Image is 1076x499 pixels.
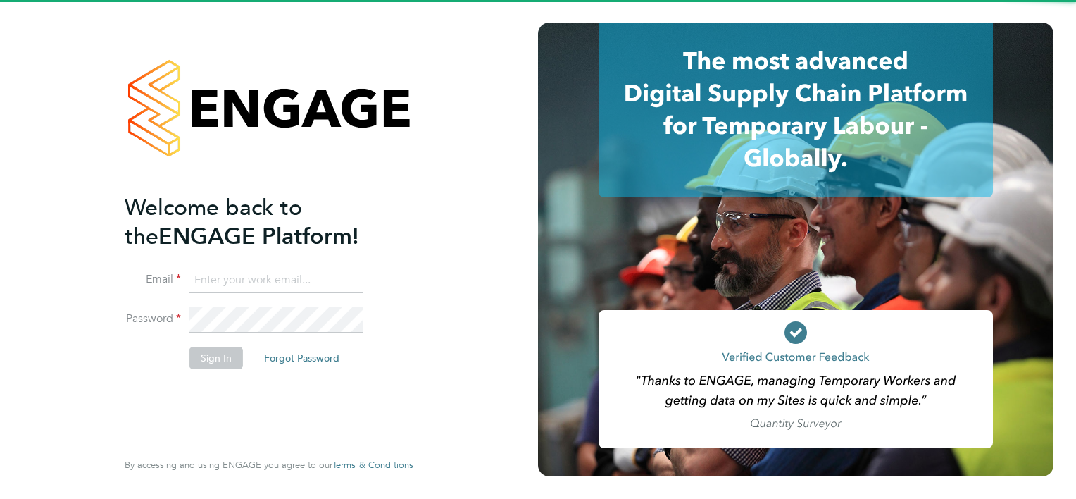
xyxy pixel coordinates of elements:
[125,459,413,471] span: By accessing and using ENGAGE you agree to our
[125,272,181,287] label: Email
[189,268,363,293] input: Enter your work email...
[125,312,181,326] label: Password
[125,194,302,250] span: Welcome back to the
[253,347,351,369] button: Forgot Password
[189,347,243,369] button: Sign In
[332,460,413,471] a: Terms & Conditions
[125,193,399,251] h2: ENGAGE Platform!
